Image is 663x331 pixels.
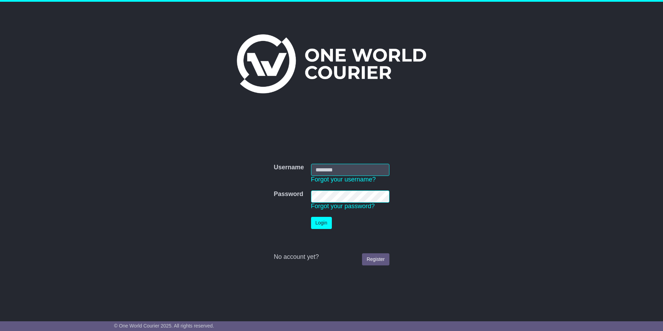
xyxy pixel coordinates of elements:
a: Forgot your password? [311,203,375,210]
button: Login [311,217,332,229]
label: Username [274,164,304,171]
label: Password [274,190,303,198]
img: One World [237,34,426,93]
a: Forgot your username? [311,176,376,183]
span: © One World Courier 2025. All rights reserved. [114,323,214,329]
div: No account yet? [274,253,389,261]
a: Register [362,253,389,265]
